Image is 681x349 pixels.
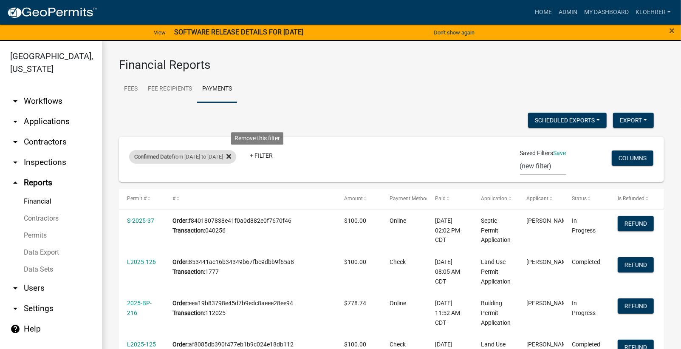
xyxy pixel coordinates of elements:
datatable-header-cell: # [164,189,336,209]
div: 853441ac16b34349b67fbc9dbb9f65a8 1777 [173,257,328,277]
datatable-header-cell: Status [564,189,609,209]
a: View [150,26,169,40]
button: Refund [618,257,654,272]
div: eea19b83798e45d7b9edc8aeee28ee94 112025 [173,298,328,318]
span: × [669,25,675,37]
datatable-header-cell: Is Refunded [610,189,655,209]
span: Completed [572,258,600,265]
a: S-2025-37 [127,217,154,224]
span: Saved Filters [520,149,554,158]
a: My Dashboard [581,4,632,20]
datatable-header-cell: Permit # [119,189,164,209]
span: $100.00 [344,258,366,265]
button: Export [613,113,654,128]
h3: Financial Reports [119,58,664,72]
datatable-header-cell: Amount [336,189,381,209]
i: arrow_drop_down [10,96,20,106]
div: [DATE] 08:05 AM CDT [435,257,464,286]
span: Septic Permit Application [481,217,511,244]
datatable-header-cell: Payment Method [381,189,427,209]
i: help [10,324,20,334]
button: Close [669,26,675,36]
div: Remove this filter [231,133,283,145]
span: Ryan Kolb [526,341,572,348]
span: Permit # [127,196,147,201]
datatable-header-cell: Application [473,189,518,209]
datatable-header-cell: Applicant [518,189,564,209]
a: Save [554,150,566,156]
button: Don't show again [430,26,478,40]
b: Order: [173,341,189,348]
span: Building Permit Application [481,300,511,326]
span: Check [390,258,406,265]
span: Confirmed Date [134,153,172,160]
i: arrow_drop_up [10,178,20,188]
i: arrow_drop_down [10,157,20,167]
i: arrow_drop_down [10,116,20,127]
wm-modal-confirm: Refund Payment [618,221,654,227]
span: # [173,196,176,201]
span: Amount [344,196,363,201]
span: Check [390,341,406,348]
span: Completed [572,341,600,348]
a: Admin [555,4,581,20]
i: arrow_drop_down [10,283,20,293]
span: Land Use Permit Application [481,258,511,285]
b: Transaction: [173,268,206,275]
span: $778.74 [344,300,366,306]
button: Columns [612,150,653,166]
div: [DATE] 11:52 AM CDT [435,298,464,327]
a: Fee Recipients [143,76,197,103]
a: L2025-126 [127,258,156,265]
button: Refund [618,216,654,231]
i: arrow_drop_down [10,304,20,314]
span: Is Refunded [618,196,644,201]
span: Charles Prom [526,217,572,224]
b: Order: [173,258,189,265]
a: 2025-BP-216 [127,300,152,316]
b: Transaction: [173,227,206,234]
b: Order: [173,300,189,306]
button: Scheduled Exports [528,113,607,128]
b: Transaction: [173,309,206,316]
datatable-header-cell: Paid [427,189,472,209]
span: $100.00 [344,341,366,348]
a: Payments [197,76,237,103]
div: from [DATE] to [DATE] [129,150,236,164]
span: Paid [435,196,446,201]
wm-modal-confirm: Refund Payment [618,303,654,310]
div: [DATE] 02:02 PM CDT [435,216,464,245]
button: Refund [618,298,654,314]
span: In Progress [572,217,596,234]
span: Sean Moe [526,258,572,265]
span: In Progress [572,300,596,316]
i: arrow_drop_down [10,137,20,147]
a: Fees [119,76,143,103]
a: Home [531,4,555,20]
a: + Filter [243,148,280,163]
a: L2025-125 [127,341,156,348]
a: kloehrer [632,4,674,20]
span: Status [572,196,587,201]
span: $100.00 [344,217,366,224]
wm-modal-confirm: Refund Payment [618,262,654,269]
span: Application [481,196,507,201]
span: Online [390,300,406,306]
div: f8401807838e41f0a0d882e0f7670f46 040256 [173,216,328,236]
strong: SOFTWARE RELEASE DETAILS FOR [DATE] [174,28,303,36]
span: Online [390,217,406,224]
span: Christopher Yager [526,300,572,306]
span: Applicant [526,196,548,201]
span: Payment Method [390,196,429,201]
b: Order: [173,217,189,224]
